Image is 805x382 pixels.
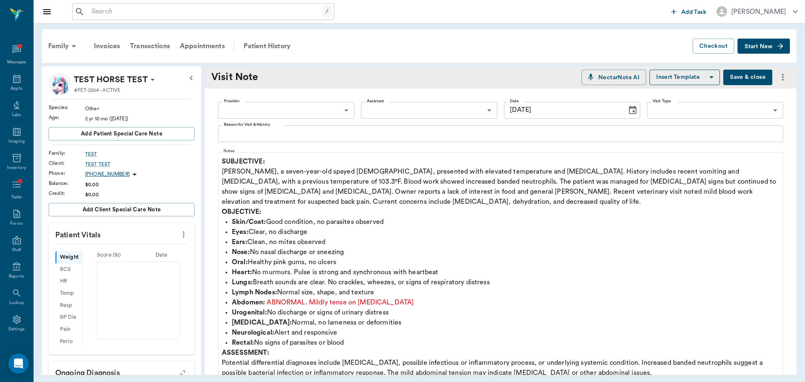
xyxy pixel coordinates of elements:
strong: Skin/Coat: [232,218,266,225]
strong: Rectal: [232,339,254,346]
div: Resp [55,299,82,312]
p: Healthy pink gums, no ulcers [232,257,779,267]
div: Pain [55,323,82,335]
label: Assistant [367,98,384,104]
p: Breath sounds are clear. No crackles, wheezes, or signs of respiratory distress [232,277,779,287]
p: #PET-2264 - ACTIVE [74,86,120,94]
div: Score ( lb ) [83,251,135,259]
strong: Abdomen: [232,299,265,306]
p: No nasal discharge or sneezing [232,247,779,257]
p: No signs of parasites or blood [232,338,779,348]
div: $0.00 [85,191,195,198]
p: Clear, no discharge [232,227,779,237]
span: Add patient Special Care Note [81,129,162,138]
button: Add Task [668,4,710,19]
div: Temp [55,287,82,299]
div: BP Dia [55,312,82,324]
a: TEST TEST [85,161,195,168]
strong: OBJECTIVE: [222,208,262,215]
strong: Lungs: [232,279,253,286]
div: Client : [49,159,85,167]
div: Labs [12,112,21,118]
div: Appts [10,86,22,92]
p: No murmurs. Pulse is strong and synchronous with heartbeat [232,267,779,277]
div: HR [55,275,82,288]
div: Perio [55,335,82,348]
button: Insert Template [649,70,720,85]
p: No discharge or signs of urinary distress [232,307,779,317]
label: Reason for Visit & History [224,122,270,127]
div: Reports [9,273,24,280]
label: Visit Type [653,98,671,104]
button: Add client Special Care Note [49,203,195,216]
div: Family : [49,149,85,157]
div: Family [43,36,84,56]
div: Species : [49,104,85,111]
p: [PHONE_NUMBER] [85,171,130,178]
p: Alert and responsive [232,327,779,338]
div: 2 yr 10 mo ([DATE]) [85,115,195,122]
div: Lookup [9,300,24,306]
button: Start New [737,39,790,54]
a: Patient History [239,36,296,56]
strong: ASSESSMENT: [222,349,269,356]
p: Good condition, no parasites observed [232,217,779,227]
label: Date [510,98,519,104]
button: more [776,70,790,84]
p: Normal, no lameness or deformities [232,317,779,327]
span: Add client Special Care Note [83,205,161,214]
div: Other [85,105,195,112]
input: MM/DD/YYYY [504,102,621,119]
strong: Neurological: [232,329,274,336]
div: Settings [8,326,25,333]
img: Profile Image [49,73,70,95]
button: more [177,227,190,242]
strong: Urogenital: [232,309,267,316]
div: Staff [12,247,21,253]
label: Provider [224,98,239,104]
p: Potential differential diagnoses include [MEDICAL_DATA], possible infectious or inflammatory proc... [222,348,779,378]
strong: Lymph Nodes: [232,289,277,296]
button: Close drawer [39,3,55,20]
div: Date [135,251,188,259]
p: TEST HORSE TEST [74,73,148,86]
p: Clean, no mites observed [232,237,779,247]
button: Choose date, selected date is Sep 13, 2025 [624,102,641,119]
p: Ongoing diagnosis [49,361,195,382]
strong: SUBJECTIVE: [222,158,265,165]
p: Normal size, shape, and texture [232,287,779,297]
div: Imaging [8,138,25,145]
button: Save & close [723,70,772,85]
strong: Eyes: [232,229,249,235]
div: Credit : [49,190,85,197]
strong: Oral: [232,259,248,265]
button: Add patient Special Care Note [49,127,195,140]
strong: Nose: [232,249,250,255]
div: Phone : [49,169,85,177]
strong: Heart: [232,269,252,275]
a: Appointments [175,36,230,56]
a: Transactions [125,36,175,56]
button: Checkout [693,39,734,54]
div: Messages [7,59,26,65]
strong: [MEDICAL_DATA]: [232,319,292,326]
div: Balance : [49,179,85,187]
div: Age : [49,114,85,121]
strong: Ears: [232,239,247,245]
div: Open Intercom Messenger [8,353,29,374]
div: Weight [55,251,82,263]
p: [PERSON_NAME], a seven-year-old spayed [DEMOGRAPHIC_DATA], presented with elevated temperature an... [222,156,779,207]
div: [PERSON_NAME] [731,7,786,17]
div: Inventory [7,165,26,171]
button: NectarNote AI [582,70,646,85]
p: Patient Vitals [49,223,195,244]
a: Invoices [89,36,125,56]
a: TEST [85,151,195,158]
